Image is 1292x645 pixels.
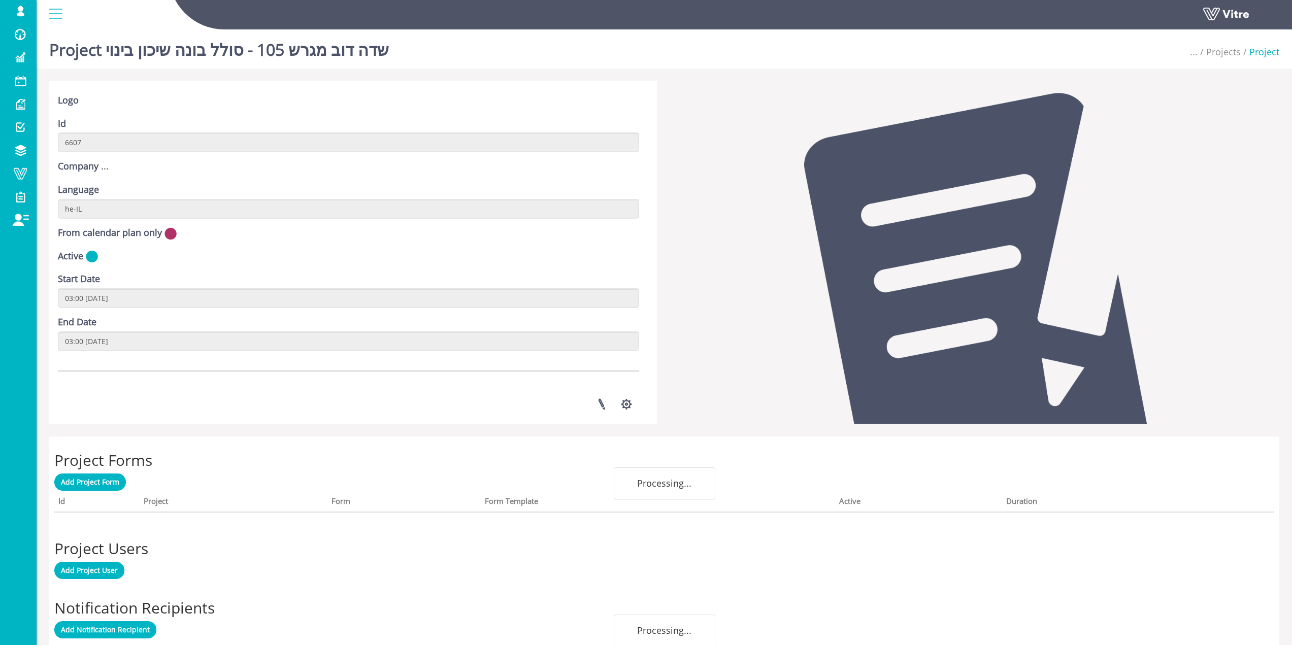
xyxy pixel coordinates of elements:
th: Active [835,493,1002,513]
span: Add Project Form [61,477,119,487]
label: From calendar plan only [58,226,162,240]
h2: Project Forms [54,452,1274,468]
img: yes [86,250,98,263]
h1: Project שדה דוב מגרש 105 - סולל בונה שיכון בינוי [49,25,389,69]
span: ... [1190,46,1198,58]
th: Form [327,493,481,513]
label: Active [58,250,83,263]
div: Processing... [614,467,715,500]
label: Start Date [58,273,100,286]
label: End Date [58,316,96,329]
th: Form Template [481,493,835,513]
a: Projects [1206,46,1241,58]
a: Add Notification Recipient [54,621,156,638]
th: Id [54,493,140,513]
label: Logo [58,94,79,107]
img: no [164,227,177,240]
span: Add Notification Recipient [61,625,150,634]
h2: Project Users [54,540,1274,557]
th: Duration [1002,493,1228,513]
h2: Notification Recipients [54,599,1274,616]
li: Project [1241,46,1279,59]
span: Add Project User [61,565,118,575]
label: Company [58,160,98,173]
span: ... [101,160,109,172]
a: Add Project User [54,562,124,579]
a: Add Project Form [54,473,126,491]
label: Language [58,183,99,196]
label: Id [58,117,66,130]
th: Project [140,493,328,513]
